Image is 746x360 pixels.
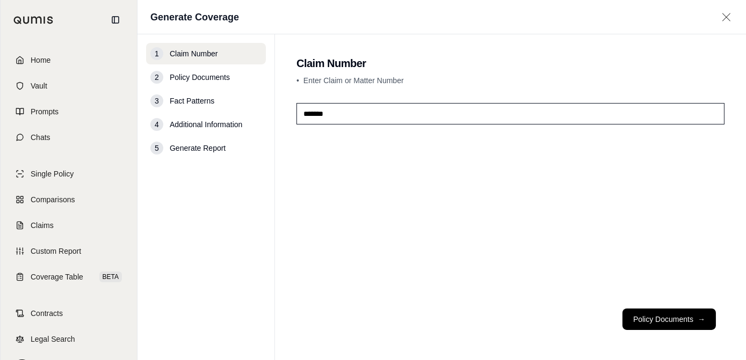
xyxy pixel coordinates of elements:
span: Custom Report [31,246,81,256]
span: Legal Search [31,334,75,344]
button: Policy Documents→ [622,308,716,330]
button: Collapse sidebar [107,11,124,28]
span: Chats [31,132,50,143]
div: 4 [150,118,163,131]
span: Policy Documents [170,72,230,83]
a: Comparisons [7,188,131,211]
span: Fact Patterns [170,95,214,106]
img: Qumis Logo [13,16,54,24]
div: 3 [150,94,163,107]
a: Coverage TableBETA [7,265,131,289]
a: Home [7,48,131,72]
span: Additional Information [170,119,242,130]
span: Claim Number [170,48,218,59]
span: Claims [31,220,54,231]
span: Home [31,55,50,65]
span: BETA [99,271,122,282]
span: Contracts [31,308,63,319]
span: → [698,314,705,325]
span: Coverage Table [31,271,83,282]
span: Single Policy [31,168,74,179]
span: Enter Claim or Matter Number [303,76,404,85]
span: Prompts [31,106,59,117]
div: 5 [150,142,163,155]
a: Vault [7,74,131,98]
a: Legal Search [7,327,131,351]
a: Prompts [7,100,131,123]
h2: Claim Number [296,56,725,71]
h1: Generate Coverage [150,10,239,25]
a: Chats [7,126,131,149]
span: Vault [31,80,47,91]
span: • [296,76,299,85]
div: 2 [150,71,163,84]
div: 1 [150,47,163,60]
span: Generate Report [170,143,226,153]
a: Custom Report [7,239,131,263]
a: Claims [7,214,131,237]
a: Single Policy [7,162,131,186]
span: Comparisons [31,194,75,205]
a: Contracts [7,302,131,325]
